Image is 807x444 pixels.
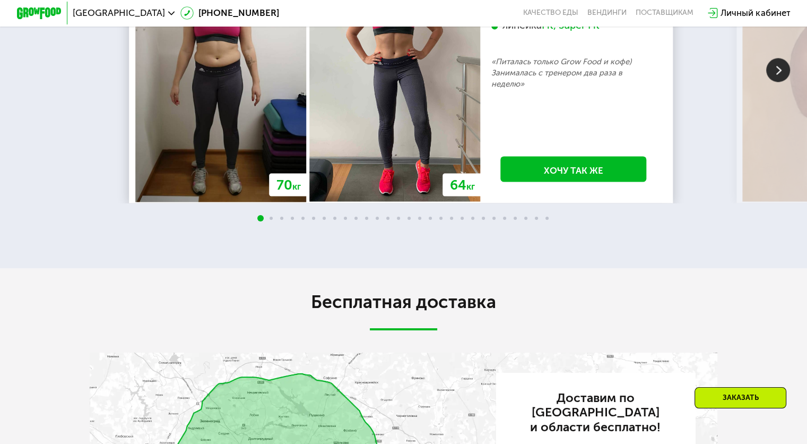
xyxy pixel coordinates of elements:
[466,181,475,191] span: кг
[516,390,675,434] h3: Доставим по [GEOGRAPHIC_DATA] и области бесплатно!
[90,291,717,313] h2: Бесплатная доставка
[491,56,656,90] p: «Питалась только Grow Food и кофе) Занималась с тренером два раза в неделю»
[269,173,308,196] div: 70
[292,181,300,191] span: кг
[636,8,693,18] div: поставщикам
[766,58,790,82] img: Slide right
[523,8,578,18] a: Качество еды
[587,8,627,18] a: Вендинги
[180,6,279,20] a: [PHONE_NUMBER]
[73,8,165,18] span: [GEOGRAPHIC_DATA]
[721,6,790,20] div: Личный кабинет
[442,173,482,196] div: 64
[695,387,786,408] div: Заказать
[501,156,647,182] a: Хочу так же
